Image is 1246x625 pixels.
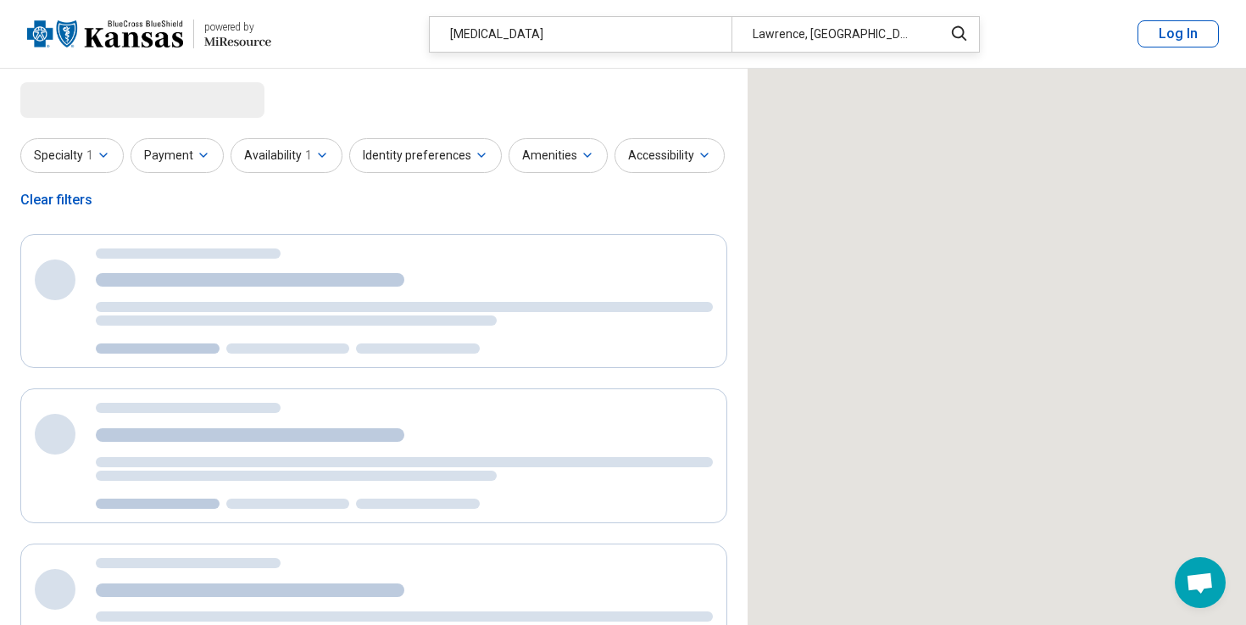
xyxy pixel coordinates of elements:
[509,138,608,173] button: Amenities
[731,17,932,52] div: Lawrence, [GEOGRAPHIC_DATA]
[27,14,271,54] a: Blue Cross Blue Shield Kansaspowered by
[231,138,342,173] button: Availability1
[86,147,93,165] span: 1
[204,20,271,35] div: powered by
[20,82,163,116] span: Loading...
[615,138,725,173] button: Accessibility
[20,138,124,173] button: Specialty1
[20,180,92,220] div: Clear filters
[305,147,312,165] span: 1
[1175,557,1226,608] div: Open chat
[430,17,731,52] div: [MEDICAL_DATA]
[27,14,183,54] img: Blue Cross Blue Shield Kansas
[349,138,502,173] button: Identity preferences
[131,138,224,173] button: Payment
[1138,20,1219,47] button: Log In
